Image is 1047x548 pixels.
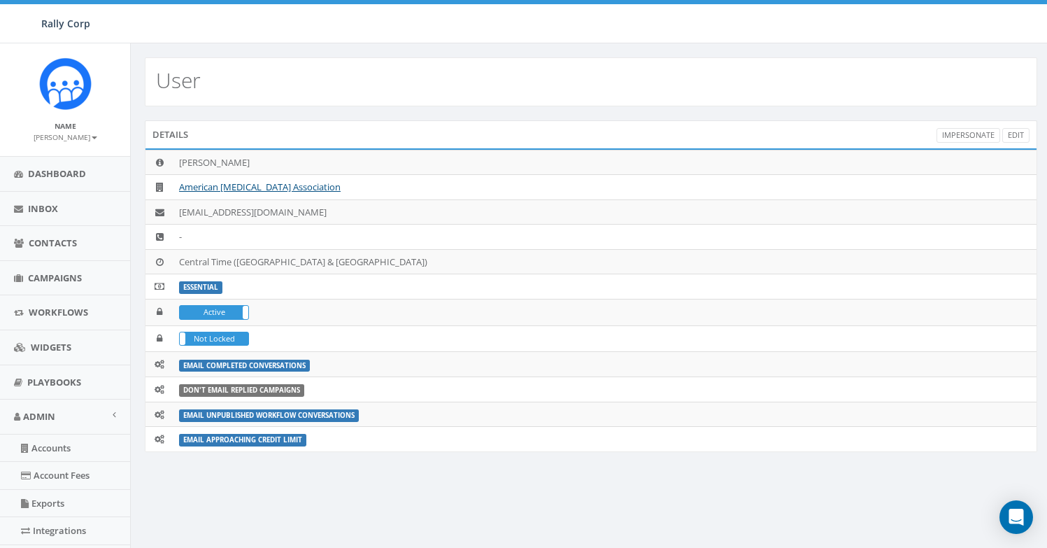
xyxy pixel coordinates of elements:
[27,376,81,388] span: Playbooks
[29,306,88,318] span: Workflows
[179,434,306,447] label: Email Approaching Credit Limit
[173,249,1037,274] td: Central Time ([GEOGRAPHIC_DATA] & [GEOGRAPHIC_DATA])
[180,306,248,319] label: Active
[179,181,341,193] a: American [MEDICAL_DATA] Association
[28,272,82,284] span: Campaigns
[179,384,304,397] label: Don't Email Replied Campaigns
[180,332,248,346] label: Not Locked
[41,17,90,30] span: Rally Corp
[179,281,222,294] label: ESSENTIAL
[179,360,310,372] label: Email Completed Conversations
[55,121,76,131] small: Name
[179,409,359,422] label: Email Unpublished Workflow Conversations
[173,150,1037,175] td: [PERSON_NAME]
[936,128,1000,143] a: Impersonate
[179,305,249,320] div: ActiveIn Active
[179,332,249,346] div: LockedNot Locked
[1002,128,1030,143] a: Edit
[39,57,92,110] img: Icon_1.png
[145,120,1037,148] div: Details
[156,69,201,92] h2: User
[29,237,77,249] span: Contacts
[23,410,55,423] span: Admin
[34,130,97,143] a: [PERSON_NAME]
[173,225,1037,250] td: -
[173,199,1037,225] td: [EMAIL_ADDRESS][DOMAIN_NAME]
[999,500,1033,534] div: Open Intercom Messenger
[28,202,58,215] span: Inbox
[34,132,97,142] small: [PERSON_NAME]
[31,341,71,353] span: Widgets
[28,167,86,180] span: Dashboard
